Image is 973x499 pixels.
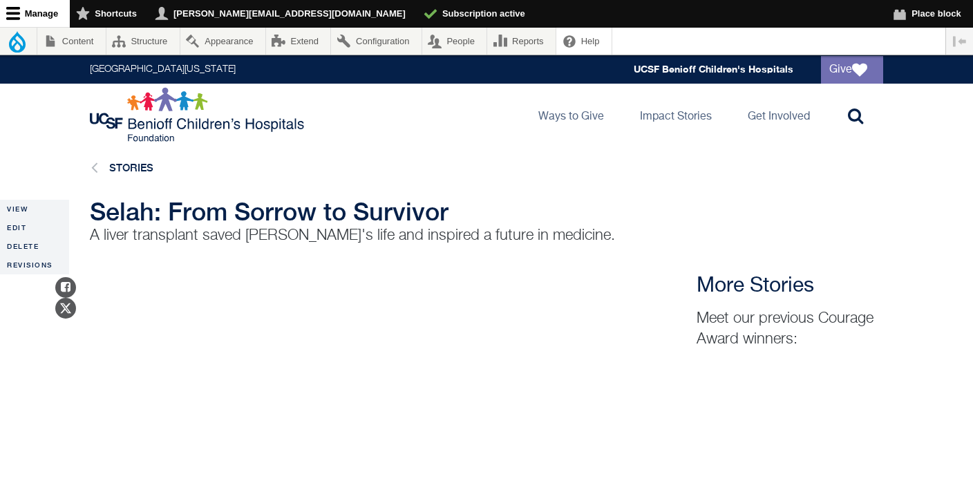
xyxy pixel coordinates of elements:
p: Meet our previous Courage Award winners: [697,308,883,370]
a: Get Involved [737,84,821,146]
a: Configuration [331,28,421,55]
a: Structure [106,28,180,55]
a: Impact Stories [629,84,723,146]
span: Selah: From Sorrow to Survivor [90,197,448,226]
h3: More Stories [697,274,883,299]
a: Give [821,56,883,84]
button: Vertical orientation [946,28,973,55]
a: Reports [487,28,556,55]
a: Extend [266,28,331,55]
a: Appearance [180,28,265,55]
a: Ways to Give [527,84,615,146]
p: A liver transplant saved [PERSON_NAME]'s life and inspired a future in medicine. [90,225,622,246]
a: [GEOGRAPHIC_DATA][US_STATE] [90,65,236,75]
img: Logo for UCSF Benioff Children's Hospitals Foundation [90,87,308,142]
a: Help [556,28,612,55]
a: Content [37,28,106,55]
a: People [422,28,487,55]
a: Stories [109,162,153,173]
a: UCSF Benioff Children's Hospitals [634,64,793,75]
